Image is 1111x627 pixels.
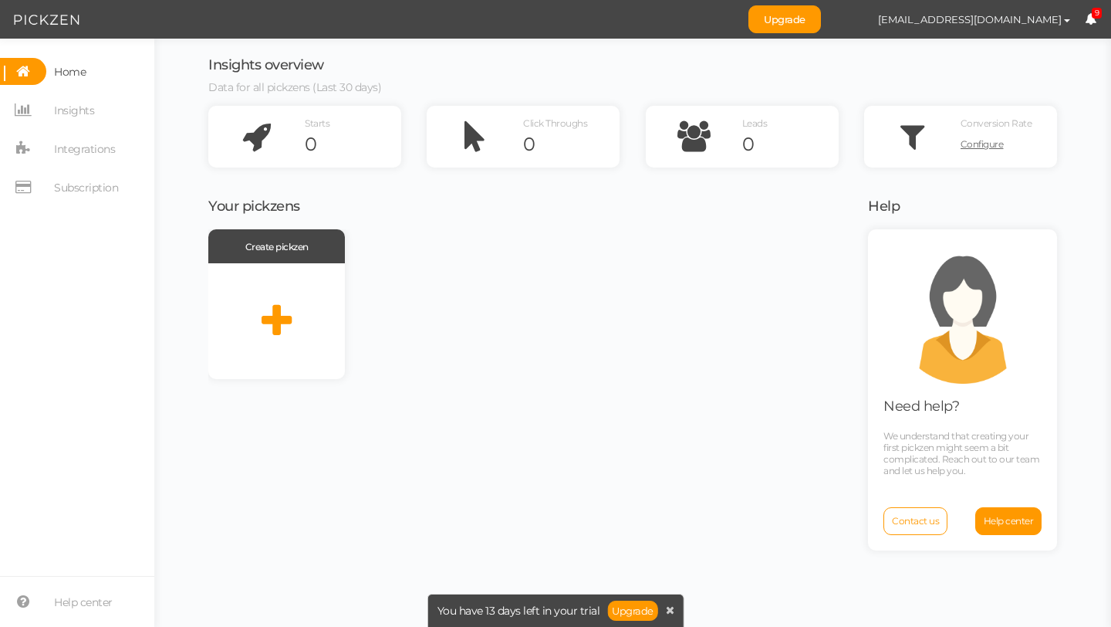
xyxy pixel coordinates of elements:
span: 9 [1092,8,1103,19]
span: Conversion Rate [961,117,1032,129]
span: Leads [742,117,768,129]
span: Data for all pickzens (Last 30 days) [208,80,381,94]
a: Help center [975,507,1042,535]
img: support.png [893,245,1032,384]
span: Integrations [54,137,115,161]
a: Upgrade [607,601,658,621]
span: Create pickzen [245,241,309,252]
div: 0 [523,133,620,156]
button: [EMAIL_ADDRESS][DOMAIN_NAME] [863,6,1085,32]
span: [EMAIL_ADDRESS][DOMAIN_NAME] [878,13,1062,25]
span: Contact us [892,515,939,527]
span: Starts [305,117,329,129]
span: Home [54,59,86,84]
img: 750d7e6a81980c80f8b2dcb29a26a22c [836,6,863,33]
span: Subscription [54,175,118,200]
span: We understand that creating your first pickzen might seem a bit complicated. Reach out to our tea... [883,430,1039,476]
span: Help [868,198,900,215]
img: Pickzen logo [14,11,79,29]
span: Help center [984,515,1034,527]
span: Need help? [883,398,959,415]
span: Insights [54,98,94,123]
span: You have 13 days left in your trial [437,605,600,616]
span: Click Throughs [523,117,587,129]
div: 0 [305,133,401,156]
span: Help center [54,590,113,615]
span: Your pickzens [208,198,300,215]
span: Insights overview [208,56,324,73]
a: Configure [961,133,1057,156]
span: Configure [961,138,1004,150]
div: 0 [742,133,839,156]
a: Upgrade [748,5,821,33]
